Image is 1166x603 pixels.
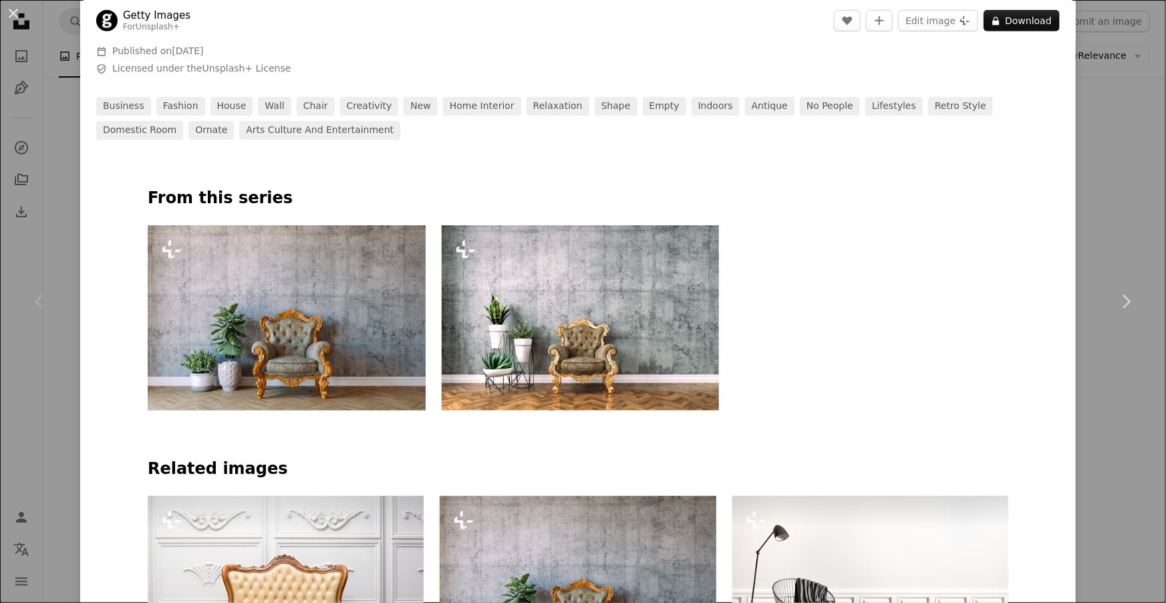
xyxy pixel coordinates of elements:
a: business [96,97,151,116]
a: shape [595,97,637,116]
a: no people [800,97,860,116]
a: 3d vintage arm chair interior render [442,312,720,324]
a: antique [745,97,794,116]
a: 3d vintage arm chair interior render [148,312,426,324]
a: chair [297,97,335,116]
a: Unsplash+ License [202,63,291,74]
a: lifestyles [865,97,923,116]
a: wall [258,97,291,116]
a: Interior design of living room with wooden paneling, floor lamp and black armchair with plaid ove... [732,569,1008,581]
time: May 3, 2023 at 11:30:32 AM CDT [172,45,203,56]
img: 3d vintage arm chair interior render [442,225,720,410]
img: Go to Getty Images's profile [96,10,118,31]
a: fashion [156,97,205,116]
a: creativity [340,97,399,116]
a: home interior [443,97,521,116]
a: Unsplash+ [136,22,180,31]
p: From this series [148,188,1008,209]
span: Licensed under the [112,62,291,76]
a: a couch sitting in front of a white wall [148,582,424,594]
h4: Related images [148,459,1008,480]
button: Download [984,10,1060,31]
a: Getty Images [123,9,190,22]
div: For [123,22,190,33]
button: Like [834,10,861,31]
a: Next [1086,237,1166,366]
a: indoors [692,97,740,116]
button: Edit image [898,10,978,31]
a: house [210,97,253,116]
button: Add to Collection [866,10,893,31]
a: retro style [928,97,993,116]
a: domestic room [96,121,183,140]
a: ornate [188,121,234,140]
a: 3d vintage arm chair interior render [440,582,716,594]
a: new [404,97,438,116]
a: relaxation [527,97,589,116]
span: Published on [112,45,204,56]
img: 3d vintage arm chair interior render [148,225,426,410]
a: empty [643,97,686,116]
a: arts culture and entertainment [239,121,400,140]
